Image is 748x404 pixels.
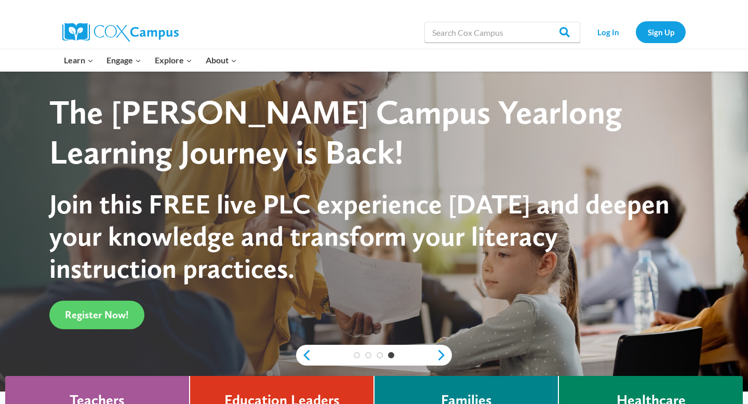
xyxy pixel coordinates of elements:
[296,345,452,366] div: content slider buttons
[365,352,371,358] a: 2
[585,21,631,43] a: Log In
[424,22,580,43] input: Search Cox Campus
[206,53,237,67] span: About
[64,53,94,67] span: Learn
[49,92,679,172] div: The [PERSON_NAME] Campus Yearlong Learning Journey is Back!
[377,352,383,358] a: 3
[585,21,686,43] nav: Secondary Navigation
[49,187,670,285] span: Join this FREE live PLC experience [DATE] and deepen your knowledge and transform your literacy i...
[388,352,394,358] a: 4
[296,349,312,361] a: previous
[49,301,144,329] a: Register Now!
[636,21,686,43] a: Sign Up
[354,352,360,358] a: 1
[65,308,129,321] span: Register Now!
[106,53,141,67] span: Engage
[436,349,452,361] a: next
[57,49,243,71] nav: Primary Navigation
[155,53,192,67] span: Explore
[62,23,179,42] img: Cox Campus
